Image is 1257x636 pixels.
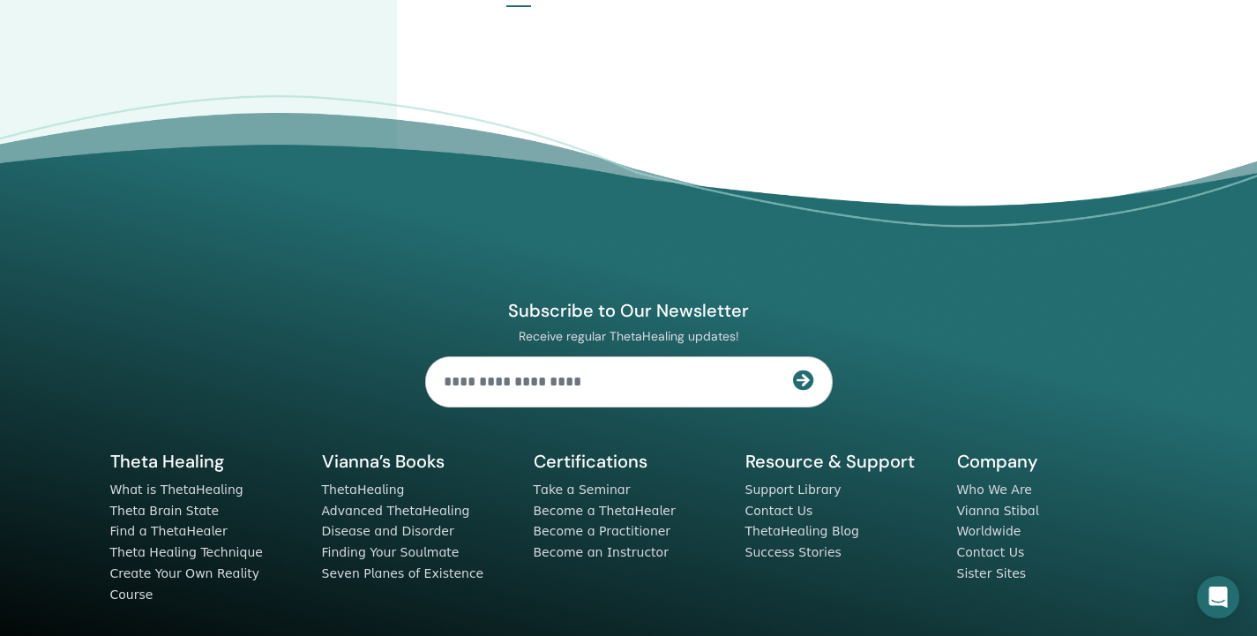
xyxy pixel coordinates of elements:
h5: Certifications [534,450,724,473]
a: Who We Are [957,483,1032,497]
a: Seven Planes of Existence [322,566,484,580]
a: Become a ThetaHealer [534,504,676,518]
a: Finding Your Soulmate [322,545,460,559]
a: Become a Practitioner [534,524,671,538]
a: Sister Sites [957,566,1027,580]
a: Support Library [745,483,842,497]
a: Create Your Own Reality Course [110,566,260,602]
a: Success Stories [745,545,842,559]
a: Take a Seminar [534,483,631,497]
a: Vianna Stibal [957,504,1039,518]
h5: Company [957,450,1148,473]
a: Worldwide [957,524,1021,538]
a: Find a ThetaHealer [110,524,228,538]
a: Theta Brain State [110,504,220,518]
a: Become an Instructor [534,545,669,559]
h4: Subscribe to Our Newsletter [425,299,833,322]
h5: Vianna’s Books [322,450,513,473]
div: Open Intercom Messenger [1197,576,1239,618]
a: Theta Healing Technique [110,545,263,559]
a: Contact Us [745,504,813,518]
a: What is ThetaHealing [110,483,243,497]
a: Advanced ThetaHealing [322,504,470,518]
h5: Theta Healing [110,450,301,473]
a: ThetaHealing Blog [745,524,859,538]
p: Receive regular ThetaHealing updates! [425,328,833,344]
h5: Resource & Support [745,450,936,473]
a: Contact Us [957,545,1025,559]
a: Disease and Disorder [322,524,454,538]
a: ThetaHealing [322,483,405,497]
